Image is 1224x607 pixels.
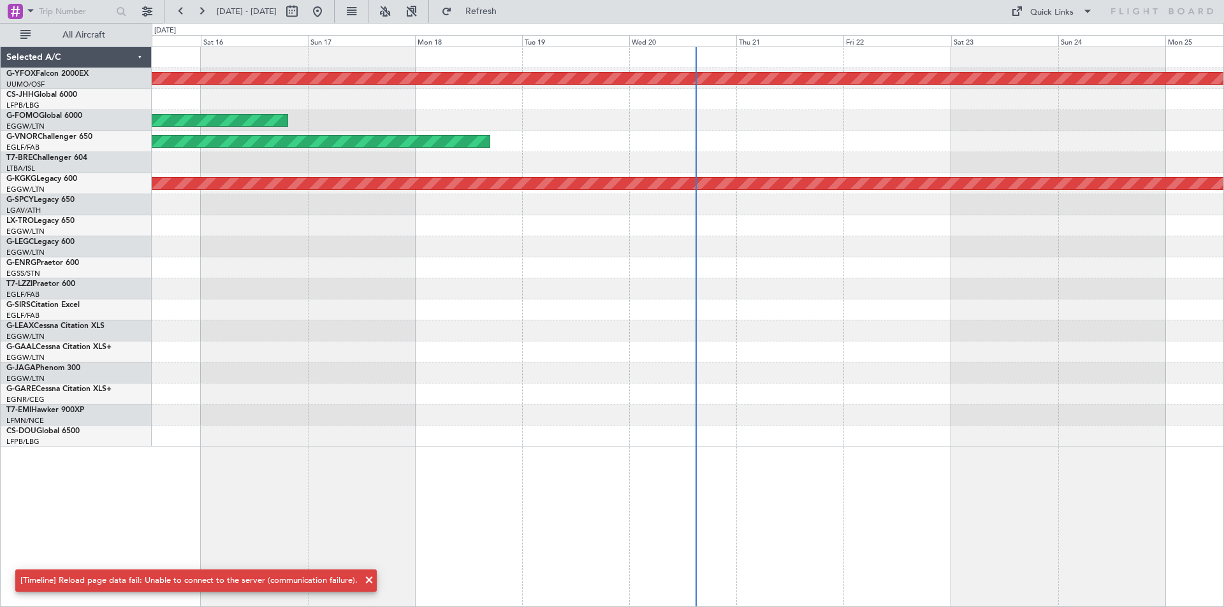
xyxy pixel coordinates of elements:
span: G-SIRS [6,301,31,309]
a: CS-DOUGlobal 6500 [6,427,80,435]
span: All Aircraft [33,31,135,39]
div: Wed 20 [629,35,736,46]
div: [DATE] [154,25,176,36]
span: G-LEAX [6,322,34,330]
a: EGGW/LTN [6,353,45,362]
span: G-KGKG [6,175,36,183]
span: LX-TRO [6,217,34,225]
a: T7-BREChallenger 604 [6,154,87,162]
button: All Aircraft [14,25,138,45]
a: G-YFOXFalcon 2000EX [6,70,89,78]
a: EGGW/LTN [6,227,45,236]
a: EGLF/FAB [6,143,40,152]
span: T7-EMI [6,406,31,414]
div: Fri 22 [843,35,951,46]
a: G-VNORChallenger 650 [6,133,92,141]
a: EGGW/LTN [6,185,45,194]
span: G-SPCY [6,196,34,204]
a: EGLF/FAB [6,311,40,320]
span: CS-JHH [6,91,34,99]
div: Mon 18 [415,35,522,46]
span: G-VNOR [6,133,38,141]
span: G-ENRG [6,259,36,267]
a: G-JAGAPhenom 300 [6,364,80,372]
button: Refresh [435,1,512,22]
span: G-LEGC [6,238,34,246]
a: EGLF/FAB [6,290,40,299]
div: Sun 17 [308,35,415,46]
div: [Timeline] Reload page data fail: Unable to connect to the server (communication failure). [20,575,358,587]
a: G-GARECessna Citation XLS+ [6,385,112,393]
span: [DATE] - [DATE] [217,6,277,17]
a: G-LEAXCessna Citation XLS [6,322,105,330]
div: Sat 16 [201,35,308,46]
input: Trip Number [39,2,112,21]
a: EGNR/CEG [6,395,45,404]
span: CS-DOU [6,427,36,435]
a: EGGW/LTN [6,332,45,341]
span: Refresh [455,7,508,16]
a: CS-JHHGlobal 6000 [6,91,77,99]
a: EGGW/LTN [6,122,45,131]
a: G-ENRGPraetor 600 [6,259,79,267]
div: Tue 19 [522,35,629,46]
span: G-YFOX [6,70,36,78]
div: Sun 24 [1058,35,1165,46]
a: UUMO/OSF [6,80,45,89]
span: T7-BRE [6,154,33,162]
a: EGSS/STN [6,269,40,278]
span: G-FOMO [6,112,39,120]
a: EGGW/LTN [6,374,45,383]
span: G-JAGA [6,364,36,372]
a: G-KGKGLegacy 600 [6,175,77,183]
a: T7-EMIHawker 900XP [6,406,84,414]
span: T7-LZZI [6,280,33,288]
a: LTBA/ISL [6,164,35,173]
a: LX-TROLegacy 650 [6,217,75,225]
a: G-SIRSCitation Excel [6,301,80,309]
span: G-GARE [6,385,36,393]
a: G-SPCYLegacy 650 [6,196,75,204]
a: LFMN/NCE [6,416,44,425]
button: Quick Links [1005,1,1099,22]
a: G-LEGCLegacy 600 [6,238,75,246]
a: G-GAALCessna Citation XLS+ [6,343,112,351]
div: Quick Links [1030,6,1074,19]
div: Sat 23 [951,35,1058,46]
a: LFPB/LBG [6,437,40,446]
a: EGGW/LTN [6,248,45,257]
a: G-FOMOGlobal 6000 [6,112,82,120]
a: LFPB/LBG [6,101,40,110]
div: Thu 21 [736,35,843,46]
a: LGAV/ATH [6,206,41,215]
a: T7-LZZIPraetor 600 [6,280,75,288]
span: G-GAAL [6,343,36,351]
